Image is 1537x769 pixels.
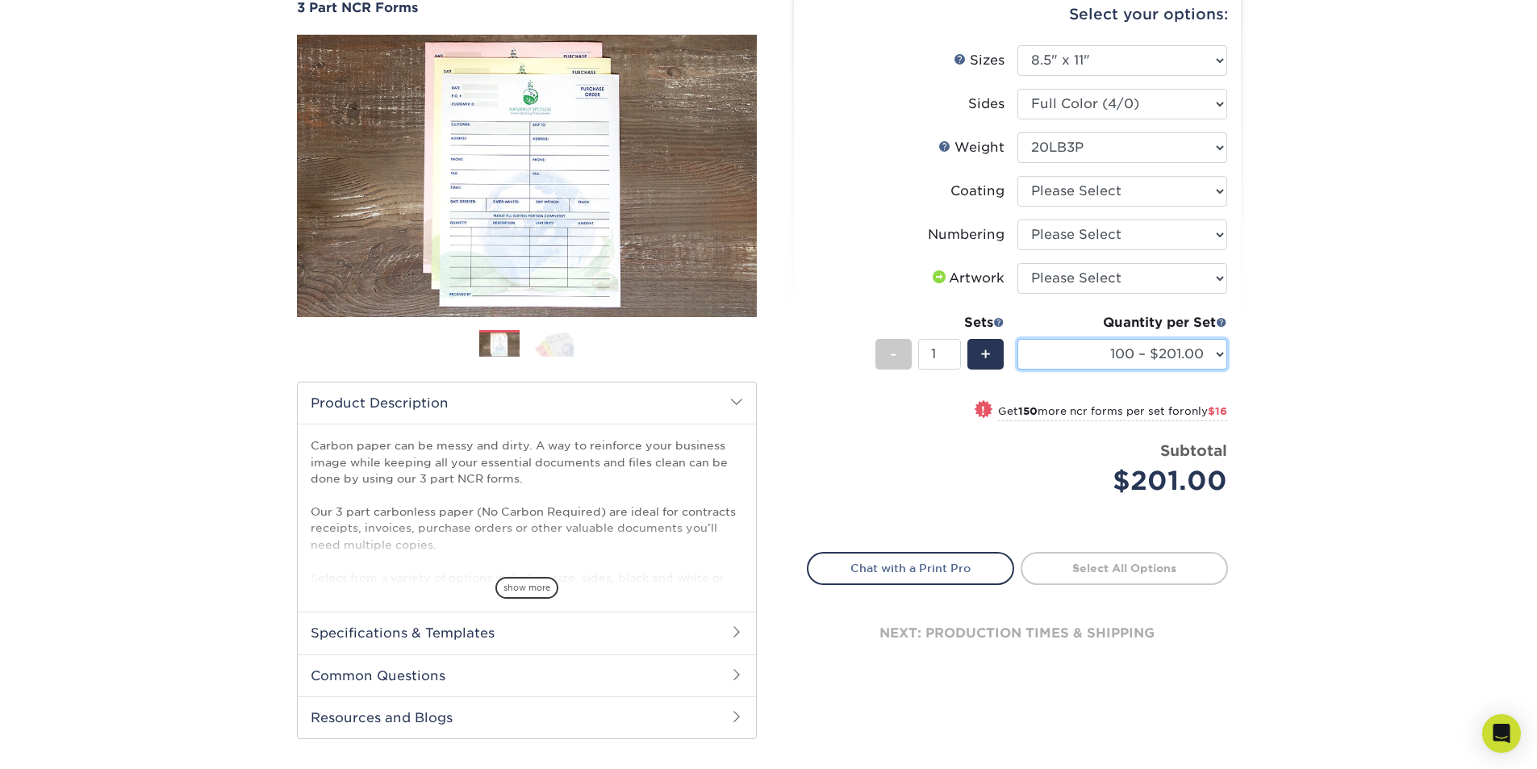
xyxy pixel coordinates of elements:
span: $16 [1208,405,1227,417]
div: Coating [950,182,1004,201]
div: Sizes [954,51,1004,70]
iframe: Google Customer Reviews [4,720,137,763]
div: Quantity per Set [1017,313,1227,332]
div: $201.00 [1030,462,1227,500]
div: Open Intercom Messenger [1482,714,1521,753]
a: Select All Options [1021,552,1228,584]
div: Artwork [929,269,1004,288]
p: Carbon paper can be messy and dirty. A way to reinforce your business image while keeping all you... [311,437,743,635]
h2: Common Questions [298,654,756,696]
img: NCR Forms 01 [479,331,520,359]
small: Get more ncr forms per set for [998,405,1227,421]
strong: 150 [1018,405,1038,417]
img: NCR Forms 02 [533,329,574,357]
div: next: production times & shipping [807,585,1228,682]
div: Sides [968,94,1004,114]
span: only [1184,405,1227,417]
span: ! [981,402,985,419]
span: show more [495,577,558,599]
span: - [890,342,897,366]
span: + [980,342,991,366]
div: Weight [938,138,1004,157]
a: Chat with a Print Pro [807,552,1014,584]
h2: Specifications & Templates [298,612,756,654]
h2: Resources and Blogs [298,696,756,738]
h2: Product Description [298,382,756,424]
strong: Subtotal [1160,441,1227,459]
div: Numbering [928,225,1004,244]
img: 3 Part NCR Forms 01 [297,17,757,335]
div: Sets [875,313,1004,332]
